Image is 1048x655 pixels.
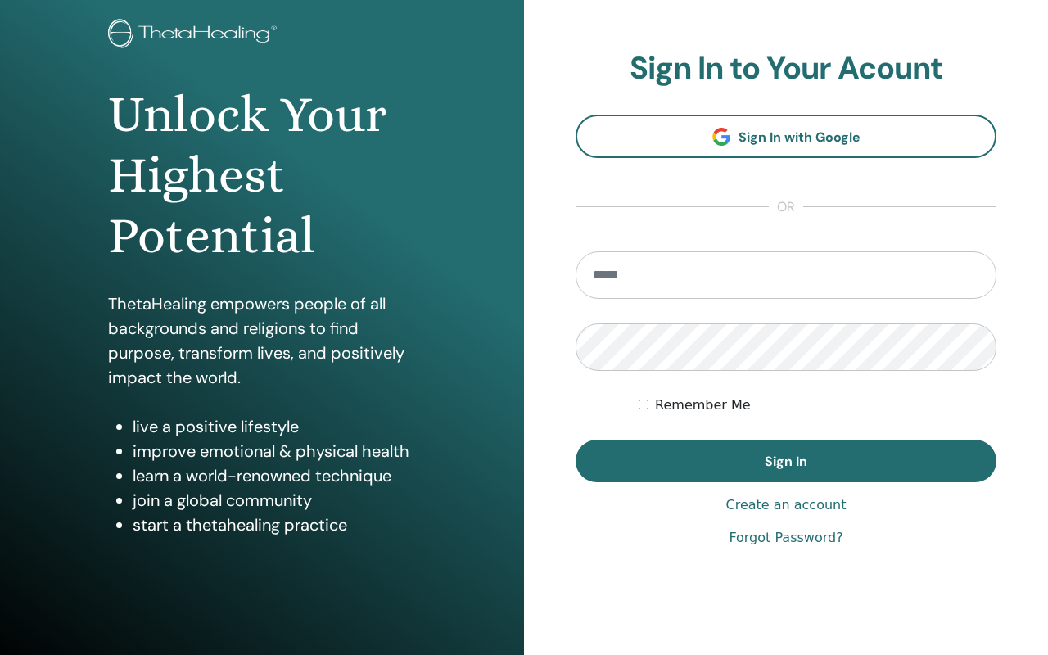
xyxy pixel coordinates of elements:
a: Sign In with Google [576,115,996,158]
a: Forgot Password? [729,528,842,548]
div: Keep me authenticated indefinitely or until I manually logout [639,395,996,415]
label: Remember Me [655,395,751,415]
li: learn a world-renowned technique [133,463,417,488]
li: join a global community [133,488,417,513]
li: live a positive lifestyle [133,414,417,439]
p: ThetaHealing empowers people of all backgrounds and religions to find purpose, transform lives, a... [108,291,417,390]
li: start a thetahealing practice [133,513,417,537]
h1: Unlock Your Highest Potential [108,84,417,267]
span: Sign In [765,453,807,470]
li: improve emotional & physical health [133,439,417,463]
a: Create an account [725,495,846,515]
h2: Sign In to Your Acount [576,50,996,88]
span: Sign In with Google [739,129,861,146]
button: Sign In [576,440,996,482]
span: or [769,197,803,217]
